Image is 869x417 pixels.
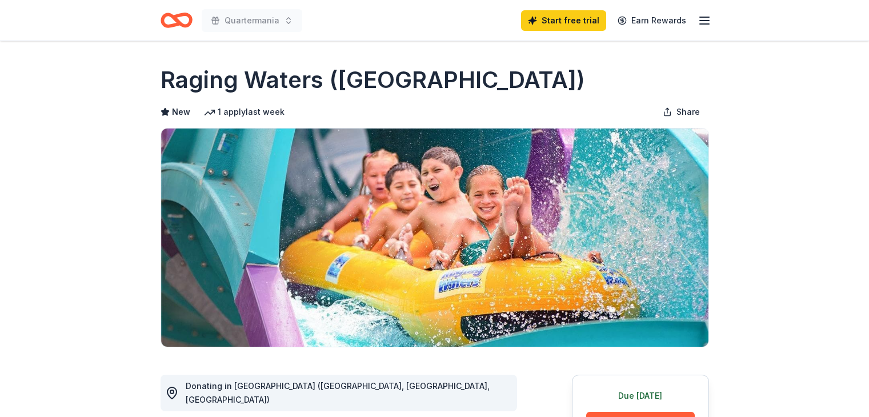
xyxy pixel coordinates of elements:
div: 1 apply last week [204,105,285,119]
a: Earn Rewards [611,10,693,31]
span: New [172,105,190,119]
h1: Raging Waters ([GEOGRAPHIC_DATA]) [161,64,585,96]
span: Donating in [GEOGRAPHIC_DATA] ([GEOGRAPHIC_DATA], [GEOGRAPHIC_DATA], [GEOGRAPHIC_DATA]) [186,381,490,404]
button: Quartermania [202,9,302,32]
a: Start free trial [521,10,606,31]
button: Share [654,101,709,123]
a: Home [161,7,193,34]
img: Image for Raging Waters (Los Angeles) [161,129,708,347]
span: Share [676,105,700,119]
div: Due [DATE] [586,389,695,403]
span: Quartermania [225,14,279,27]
